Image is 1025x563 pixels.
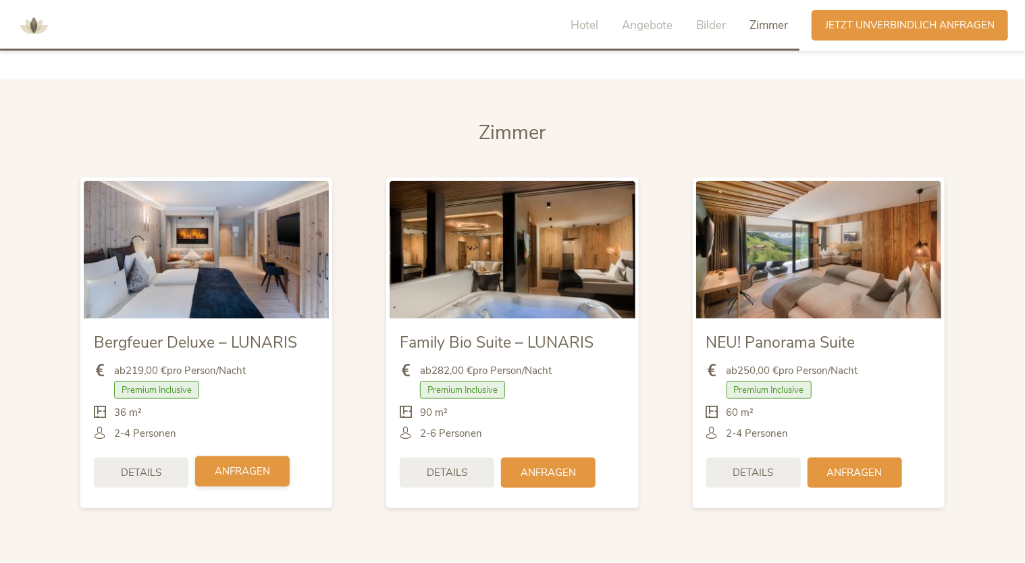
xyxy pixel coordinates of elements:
[420,364,552,378] span: ab pro Person/Nacht
[14,5,54,46] img: AMONTI & LUNARIS Wellnessresort
[727,406,754,420] span: 60 m²
[727,364,858,378] span: ab pro Person/Nacht
[827,466,883,480] span: Anfragen
[114,406,142,420] span: 36 m²
[727,381,812,399] span: Premium Inclusive
[390,181,635,319] img: Family Bio Suite – LUNARIS
[114,427,176,441] span: 2-4 Personen
[521,466,576,480] span: Anfragen
[420,381,505,399] span: Premium Inclusive
[427,466,467,480] span: Details
[121,466,161,480] span: Details
[733,466,774,480] span: Details
[825,18,995,32] span: Jetzt unverbindlich anfragen
[750,18,788,33] span: Zimmer
[738,364,779,377] b: 250,00 €
[431,364,473,377] b: 282,00 €
[696,181,941,319] img: NEU! Panorama Suite
[400,332,594,353] span: Family Bio Suite – LUNARIS
[114,364,246,378] span: ab pro Person/Nacht
[420,427,482,441] span: 2-6 Personen
[94,332,297,353] span: Bergfeuer Deluxe – LUNARIS
[622,18,673,33] span: Angebote
[14,20,54,30] a: AMONTI & LUNARIS Wellnessresort
[571,18,598,33] span: Hotel
[696,18,726,33] span: Bilder
[479,119,546,146] span: Zimmer
[706,332,856,353] span: NEU! Panorama Suite
[126,364,167,377] b: 219,00 €
[420,406,448,420] span: 90 m²
[114,381,199,399] span: Premium Inclusive
[727,427,789,441] span: 2-4 Personen
[215,464,270,479] span: Anfragen
[84,181,329,319] img: Bergfeuer Deluxe – LUNARIS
